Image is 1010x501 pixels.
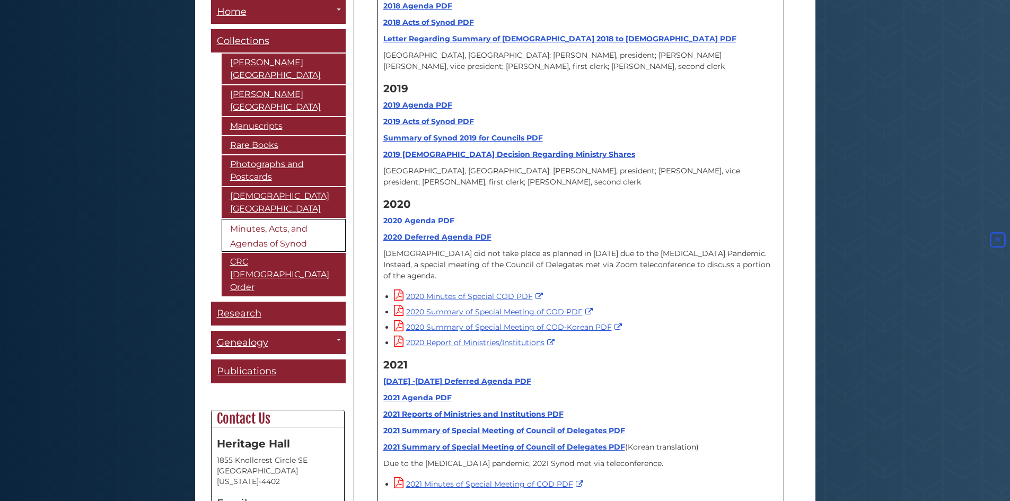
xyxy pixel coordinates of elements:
a: 2021 Summary of Special Meeting of Council of Delegates PDF [383,426,625,435]
p: (Korean translation) [383,442,778,453]
p: Due to the [MEDICAL_DATA] pandemic, 2021 Synod met via teleconference. [383,458,778,469]
span: Home [217,6,247,17]
a: Rare Books [222,136,346,154]
a: 2020 Report of Ministries/Institutions [394,338,557,347]
a: Research [211,302,346,326]
a: 2019 [DEMOGRAPHIC_DATA] Decision Regarding Ministry Shares [383,150,635,159]
a: 2021 Summary of Special Meeting of Council of Delegates PDF [383,442,625,452]
a: 2021 Agenda PDF [383,393,452,402]
strong: 2021 [383,358,408,371]
a: 2018 Acts of Synod PDF [383,17,474,27]
span: Genealogy [217,337,268,348]
strong: Heritage Hall [217,437,290,450]
p: [DEMOGRAPHIC_DATA] did not take place as planned in [DATE] due to the [MEDICAL_DATA] Pandemic. In... [383,248,778,282]
a: Photographs and Postcards [222,155,346,186]
a: Letter Regarding Summary of [DEMOGRAPHIC_DATA] 2018 to [DEMOGRAPHIC_DATA] PDF [383,34,736,43]
a: [PERSON_NAME][GEOGRAPHIC_DATA] [222,54,346,84]
strong: 2019 [383,82,408,95]
address: 1855 Knollcrest Circle SE [GEOGRAPHIC_DATA][US_STATE]-4402 [217,455,339,487]
strong: 2020 [383,198,411,210]
p: [GEOGRAPHIC_DATA], [GEOGRAPHIC_DATA]: [PERSON_NAME], president; [PERSON_NAME], vice president; [P... [383,165,778,188]
a: 2021 Minutes of Special Meeting of COD PDF [394,479,586,489]
span: Publications [217,365,276,377]
a: Collections [211,29,346,53]
a: 2020 Deferred Agenda PDF [383,232,491,242]
a: Manuscripts [222,117,346,135]
span: Collections [217,35,269,47]
a: Summary of Synod 2019 for Councils PDF [383,133,543,143]
a: 2018 Agenda PDF [383,1,452,11]
a: 2019 Agenda PDF [383,100,452,110]
a: Minutes, Acts, and Agendas of Synod [222,219,346,252]
a: 2020 Agenda PDF [383,216,454,225]
a: Publications [211,359,346,383]
a: Back to Top [988,235,1007,245]
h2: Contact Us [212,410,344,427]
a: 2020 Minutes of Special COD PDF [394,292,546,301]
a: 2019 Acts of Synod PDF [383,117,474,126]
a: [PERSON_NAME][GEOGRAPHIC_DATA] [222,85,346,116]
a: 2020 Summary of Special Meeting of COD PDF [394,307,595,317]
span: Research [217,307,261,319]
a: [DEMOGRAPHIC_DATA][GEOGRAPHIC_DATA] [222,187,346,218]
a: CRC [DEMOGRAPHIC_DATA] Order [222,253,346,296]
a: 2020 Summary of Special Meeting of COD-Korean PDF [394,322,625,332]
a: [DATE] -[DATE] Deferred Agenda PDF [383,376,531,386]
a: 2021 Reports of Ministries and Institutions PDF [383,409,564,419]
a: Genealogy [211,331,346,355]
p: [GEOGRAPHIC_DATA], [GEOGRAPHIC_DATA]: [PERSON_NAME], president; [PERSON_NAME] [PERSON_NAME], vice... [383,50,778,72]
